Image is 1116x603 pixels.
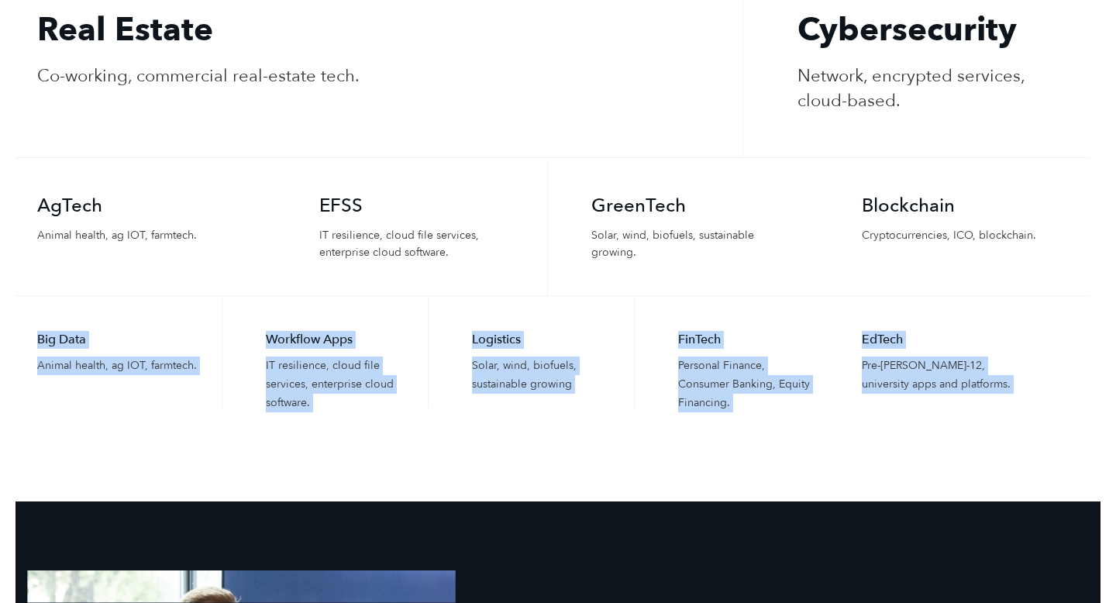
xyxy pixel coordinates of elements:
p: Cryptocurrencies, ICO, blockchain. [862,227,1068,244]
p: Animal health, ag IOT, farmtech. [37,357,200,375]
h4: FinTech [678,331,818,349]
p: Solar, wind, biofuels, sustainable growing [472,357,612,394]
p: Network, encrypted services, cloud-based. [797,64,1068,113]
h4: EFSS [319,193,525,219]
h4: Logistics [472,331,612,349]
h4: Big Data [37,331,200,349]
p: Animal health, ag IOT, farmtech. [37,227,254,244]
p: Personal Finance, Consumer Banking, Equity Financing. [678,357,818,412]
h4: Cybersecurity [797,9,1068,52]
p: IT resilience, cloud file services, enterprise cloud software. [266,357,406,412]
p: Solar, wind, biofuels, sustainable growing. [591,227,797,261]
h4: EdTech [862,331,1025,349]
h4: Real Estate [37,9,721,52]
h4: Workflow Apps [266,331,406,349]
p: Pre-[PERSON_NAME]-12, university apps and platforms. [862,357,1025,394]
p: IT resilience, cloud file services, enterprise cloud software. [319,227,525,261]
h4: AgTech [37,193,254,219]
p: Co-working, commercial real-estate tech. [37,64,721,88]
h4: Blockchain [862,193,1068,219]
h4: GreenTech [591,193,797,219]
